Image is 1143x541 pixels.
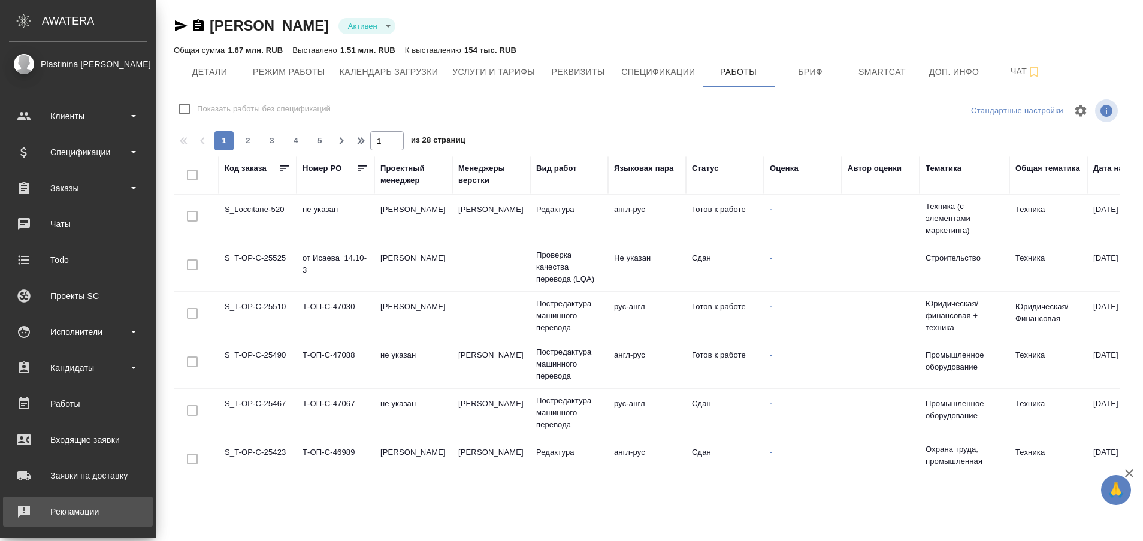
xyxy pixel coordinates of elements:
span: Настроить таблицу [1066,96,1095,125]
a: - [770,302,772,311]
button: 3 [262,131,282,150]
td: Т-ОП-С-47067 [297,392,374,434]
td: англ-рус [608,440,686,482]
td: рус-англ [608,392,686,434]
td: Техника [1009,392,1087,434]
div: Вид работ [536,162,577,174]
div: Тематика [926,162,961,174]
div: Проектный менеджер [380,162,446,186]
td: Готов к работе [686,295,764,337]
a: Todo [3,245,153,275]
td: S_T-OP-C-25490 [219,343,297,385]
span: из 28 страниц [411,133,465,150]
p: Охрана труда, промышленная безопаснос... [926,443,1003,479]
div: Заявки на доставку [9,467,147,485]
div: Чаты [9,215,147,233]
td: S_T-OP-C-25510 [219,295,297,337]
span: Календарь загрузки [340,65,439,80]
div: split button [968,102,1066,120]
a: [PERSON_NAME] [210,17,329,34]
div: Статус [692,162,719,174]
td: Техника [1009,440,1087,482]
button: 5 [310,131,329,150]
span: Бриф [782,65,839,80]
div: Проекты SC [9,287,147,305]
td: [PERSON_NAME] [374,198,452,240]
button: 4 [286,131,306,150]
a: - [770,350,772,359]
td: не указан [374,392,452,434]
span: Посмотреть информацию [1095,99,1120,122]
div: Клиенты [9,107,147,125]
td: [PERSON_NAME] [452,440,530,482]
button: 🙏 [1101,475,1131,505]
p: Постредактура машинного перевода [536,395,602,431]
span: 4 [286,135,306,147]
td: [PERSON_NAME] [374,246,452,288]
td: Готов к работе [686,343,764,385]
div: Plastinina [PERSON_NAME] [9,58,147,71]
span: Детали [181,65,238,80]
div: Код заказа [225,162,267,174]
a: Работы [3,389,153,419]
a: Проекты SC [3,281,153,311]
div: Общая тематика [1015,162,1080,174]
a: - [770,205,772,214]
td: Т-ОП-С-47088 [297,343,374,385]
p: Редактура [536,446,602,458]
span: 3 [262,135,282,147]
div: Дата начала [1093,162,1141,174]
div: Todo [9,251,147,269]
td: Юридическая/Финансовая [1009,295,1087,337]
td: не указан [297,198,374,240]
td: от Исаева_14.10-3 [297,246,374,288]
p: 154 тыс. RUB [464,46,516,55]
button: 2 [238,131,258,150]
div: Менеджеры верстки [458,162,524,186]
td: [PERSON_NAME] [374,295,452,337]
td: Сдан [686,246,764,288]
div: Входящие заявки [9,431,147,449]
p: Постредактура машинного перевода [536,298,602,334]
td: Техника [1009,246,1087,288]
p: Редактура [536,204,602,216]
div: Оценка [770,162,799,174]
td: [PERSON_NAME] [374,440,452,482]
td: [PERSON_NAME] [452,392,530,434]
p: Выставлено [292,46,340,55]
td: англ-рус [608,343,686,385]
a: Чаты [3,209,153,239]
div: Кандидаты [9,359,147,377]
span: 2 [238,135,258,147]
div: Исполнители [9,323,147,341]
span: Показать работы без спецификаций [197,103,331,115]
div: Автор оценки [848,162,902,174]
td: [PERSON_NAME] [452,198,530,240]
p: Общая сумма [174,46,228,55]
td: S_T-OP-C-25525 [219,246,297,288]
p: Юридическая/финансовая + техника [926,298,1003,334]
p: Проверка качества перевода (LQA) [536,249,602,285]
td: S_T-OP-C-25423 [219,440,297,482]
div: Языковая пара [614,162,674,174]
p: Постредактура машинного перевода [536,346,602,382]
td: рус-англ [608,295,686,337]
div: Спецификации [9,143,147,161]
span: Реквизиты [549,65,607,80]
td: Сдан [686,440,764,482]
span: Доп. инфо [926,65,983,80]
td: не указан [374,343,452,385]
button: Активен [344,21,381,31]
p: 1.51 млн. RUB [340,46,395,55]
div: Номер PO [303,162,341,174]
p: Промышленное оборудование [926,398,1003,422]
td: S_T-OP-C-25467 [219,392,297,434]
div: Работы [9,395,147,413]
td: англ-рус [608,198,686,240]
div: Активен [338,18,395,34]
p: Техника (с элементами маркетинга) [926,201,1003,237]
p: 1.67 млн. RUB [228,46,283,55]
p: Строительство [926,252,1003,264]
button: Скопировать ссылку [191,19,205,33]
a: Входящие заявки [3,425,153,455]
